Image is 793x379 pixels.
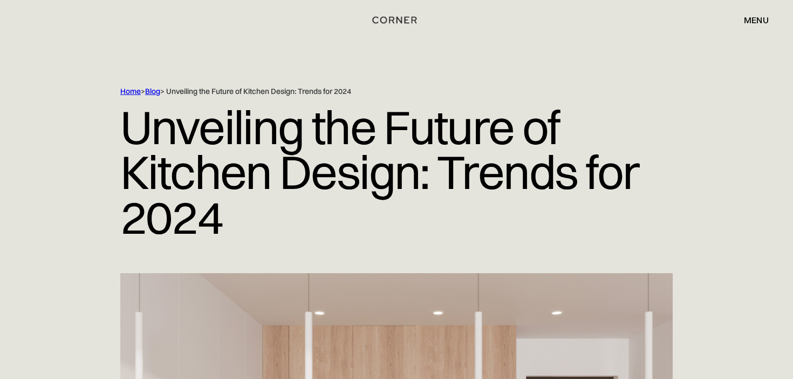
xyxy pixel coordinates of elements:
[145,86,160,96] a: Blog
[744,16,769,24] div: menu
[368,13,425,27] a: home
[120,97,673,247] h1: Unveiling the Future of Kitchen Design: Trends for 2024
[120,86,627,97] div: > > Unveiling the Future of Kitchen Design: Trends for 2024
[733,11,769,29] div: menu
[120,86,141,96] a: Home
